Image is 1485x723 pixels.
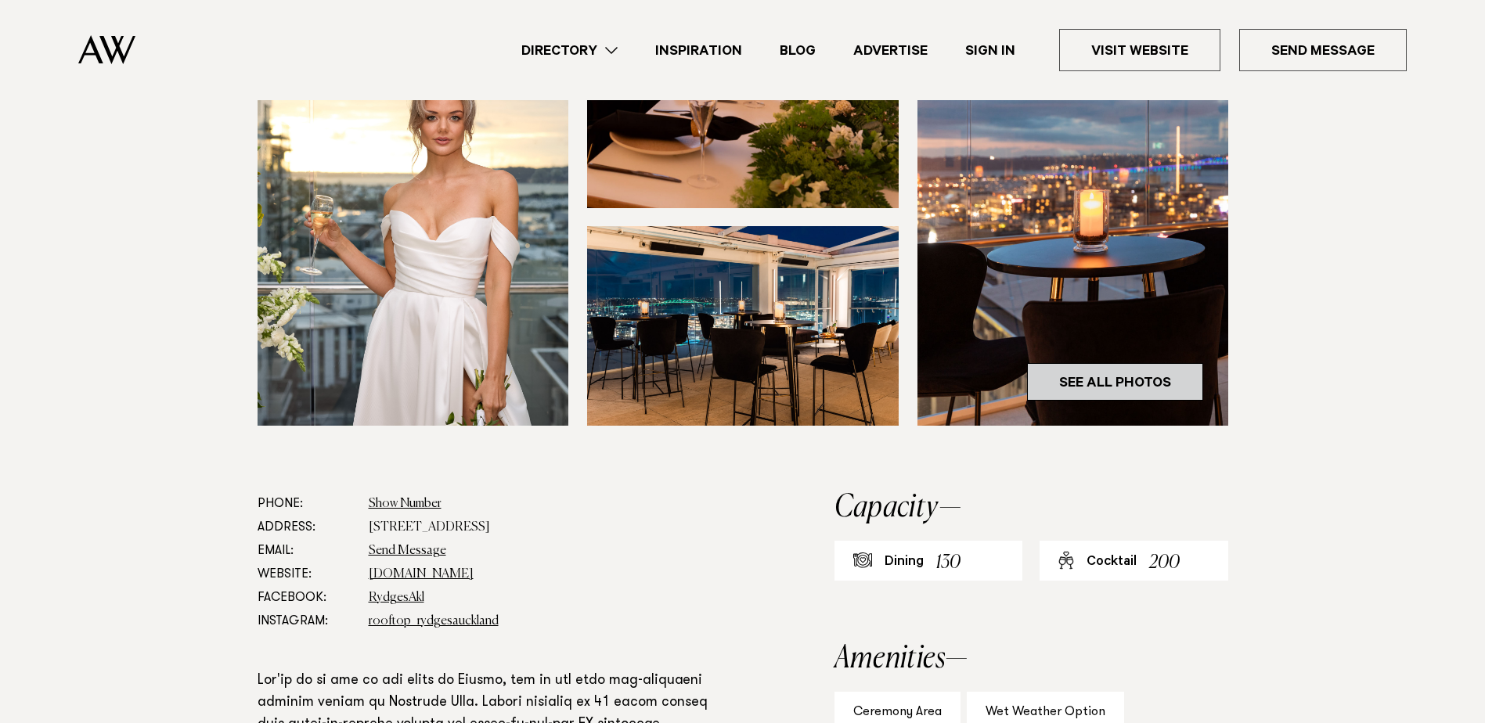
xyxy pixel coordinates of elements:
[369,545,446,557] a: Send Message
[1239,29,1407,71] a: Send Message
[1059,29,1220,71] a: Visit Website
[369,516,733,539] dd: [STREET_ADDRESS]
[369,568,474,581] a: [DOMAIN_NAME]
[1149,549,1180,577] div: 200
[369,498,442,510] a: Show Number
[258,539,356,563] dt: Email:
[834,492,1228,523] h2: Capacity
[834,40,946,61] a: Advertise
[1027,363,1203,401] a: See All Photos
[258,492,356,516] dt: Phone:
[78,35,135,64] img: Auckland Weddings Logo
[503,40,636,61] a: Directory
[587,226,899,426] img: evening reception wedding
[258,516,356,539] dt: Address:
[834,643,1228,674] h2: Amenities
[761,40,834,61] a: Blog
[369,592,424,604] a: RydgesAkl
[636,40,761,61] a: Inspiration
[369,615,499,628] a: rooftop_rydgesauckland
[936,549,961,577] div: 130
[1087,553,1137,572] div: Cocktail
[258,563,356,586] dt: Website:
[885,553,924,572] div: Dining
[946,40,1034,61] a: Sign In
[258,586,356,610] dt: Facebook:
[258,610,356,633] dt: Instagram:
